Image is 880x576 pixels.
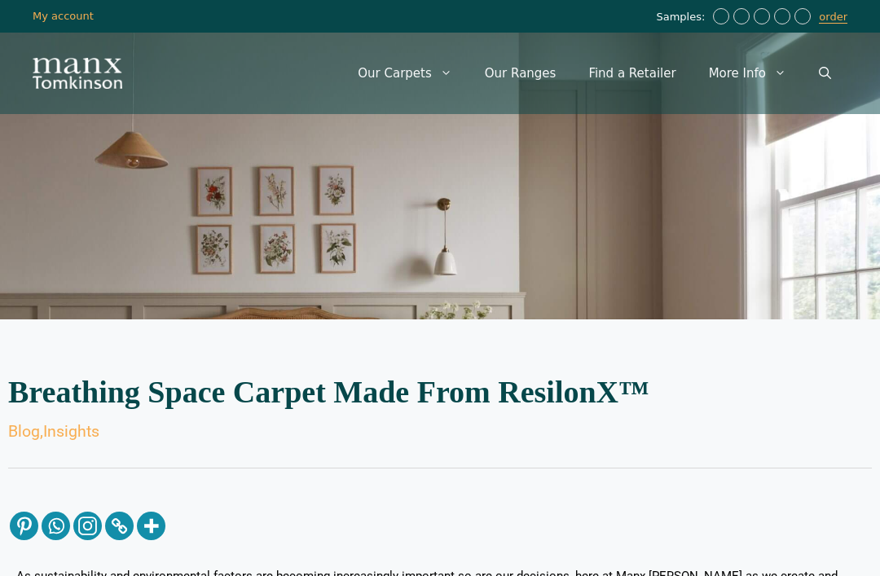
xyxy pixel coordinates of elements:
[819,11,847,24] a: order
[803,49,847,98] a: Open Search Bar
[137,512,165,540] a: More
[341,49,469,98] a: Our Carpets
[42,512,70,540] a: Whatsapp
[656,11,709,24] span: Samples:
[105,512,134,540] a: Copy Link
[469,49,573,98] a: Our Ranges
[693,49,803,98] a: More Info
[341,49,847,98] nav: Primary
[43,422,99,441] a: Insights
[73,512,102,540] a: Instagram
[8,424,872,440] div: ,
[572,49,692,98] a: Find a Retailer
[8,376,872,407] h2: Breathing Space Carpet Made From ResilonX™
[33,10,94,22] a: My account
[33,58,122,89] img: Manx Tomkinson
[8,422,40,441] a: Blog
[10,512,38,540] a: Pinterest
